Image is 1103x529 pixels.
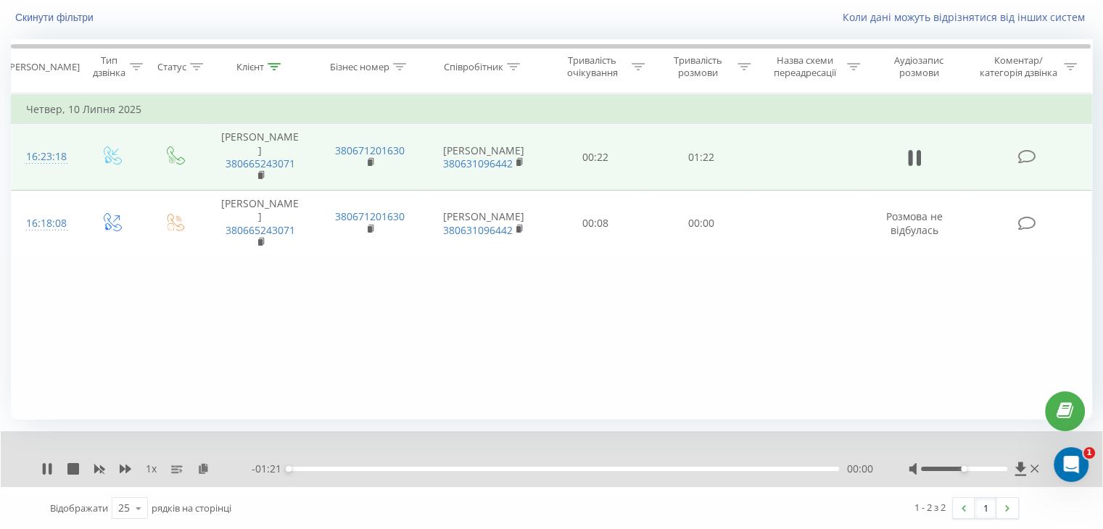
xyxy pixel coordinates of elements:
td: 01:22 [648,124,753,191]
td: [PERSON_NAME] [205,191,315,257]
a: 380631096442 [443,223,513,237]
div: Бізнес номер [330,61,389,73]
span: Відображати [50,501,108,515]
div: 1 - 2 з 2 [914,500,946,515]
div: Назва схеми переадресації [767,54,843,79]
div: 16:23:18 [26,143,65,171]
div: Статус [157,61,186,73]
div: Тривалість очікування [556,54,629,79]
td: 00:22 [543,124,648,191]
td: 00:08 [543,191,648,257]
div: [PERSON_NAME] [7,61,80,73]
span: 1 x [146,462,157,476]
td: [PERSON_NAME] [425,191,543,257]
td: [PERSON_NAME] [205,124,315,191]
div: Accessibility label [961,466,967,472]
a: Коли дані можуть відрізнятися вiд інших систем [843,10,1092,24]
a: 380665243071 [226,157,295,170]
span: 00:00 [846,462,872,476]
div: 25 [118,501,130,515]
div: Коментар/категорія дзвінка [975,54,1060,79]
iframe: Intercom live chat [1054,447,1088,482]
div: Клієнт [236,61,264,73]
td: [PERSON_NAME] [425,124,543,191]
a: 380631096442 [443,157,513,170]
div: Аудіозапис розмови [877,54,962,79]
td: Четвер, 10 Липня 2025 [12,95,1092,124]
a: 380665243071 [226,223,295,237]
a: 1 [975,498,996,518]
div: Співробітник [444,61,503,73]
a: 380671201630 [335,209,405,223]
div: Тривалість розмови [661,54,734,79]
button: Скинути фільтри [11,11,101,24]
div: 16:18:08 [26,209,65,238]
span: Розмова не відбулась [886,209,943,236]
div: Accessibility label [286,466,292,472]
a: 380671201630 [335,143,405,157]
span: 1 [1083,447,1095,459]
span: рядків на сторінці [152,501,231,515]
td: 00:00 [648,191,753,257]
div: Тип дзвінка [91,54,125,79]
span: - 01:21 [252,462,289,476]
